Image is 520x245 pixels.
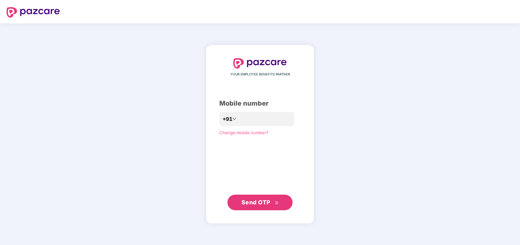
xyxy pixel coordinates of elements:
[241,199,270,206] span: Send OTP
[219,98,301,109] div: Mobile number
[233,58,287,69] img: logo
[275,201,279,205] span: double-right
[219,130,268,135] a: Change mobile number?
[227,195,293,210] button: Send OTPdouble-right
[223,115,232,123] span: +91
[232,117,236,121] span: down
[230,72,290,77] span: YOUR EMPLOYEE BENEFITS PARTNER
[7,7,60,18] img: logo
